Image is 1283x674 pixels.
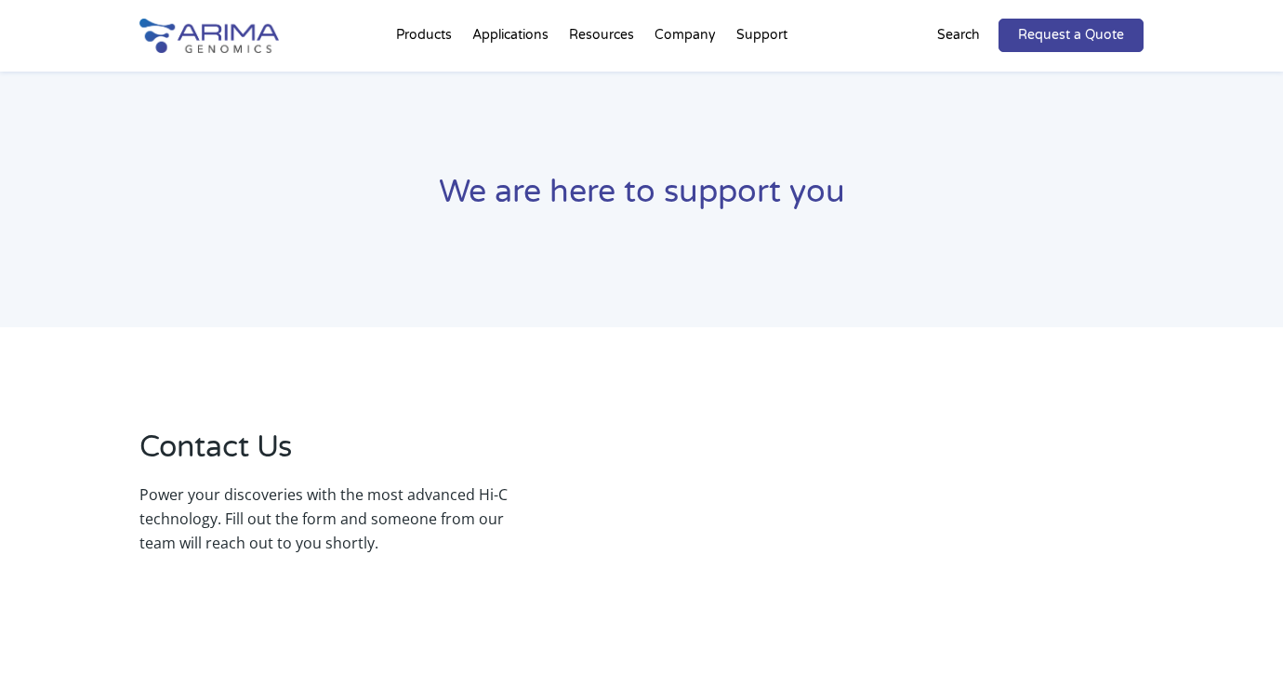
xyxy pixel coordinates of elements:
p: Search [937,23,980,47]
a: Request a Quote [999,19,1144,52]
h2: Contact Us [139,427,508,482]
img: Arima-Genomics-logo [139,19,279,53]
p: Power your discoveries with the most advanced Hi-C technology. Fill out the form and someone from... [139,482,508,555]
h1: We are here to support you [139,171,1144,228]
